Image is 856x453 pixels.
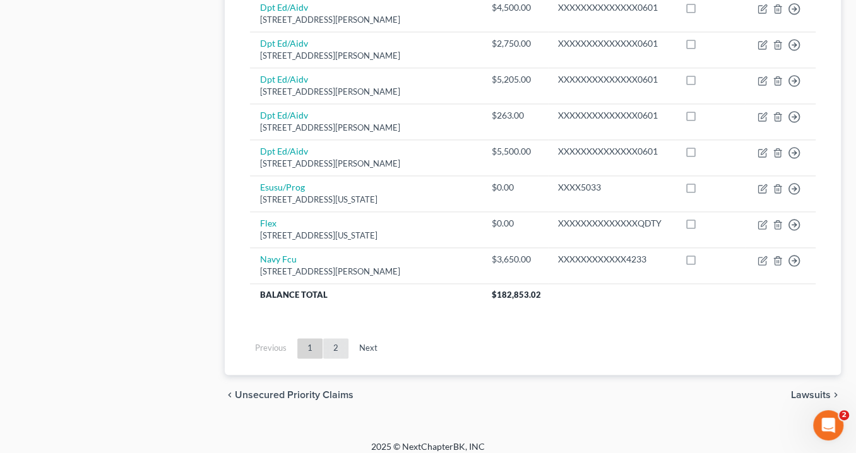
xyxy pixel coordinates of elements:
a: Esusu/Prog [260,182,305,192]
a: 2 [323,338,348,358]
div: [STREET_ADDRESS][PERSON_NAME] [260,50,472,62]
div: XXXXXXXXXXXXXX0601 [558,73,665,86]
div: $263.00 [492,109,538,122]
a: Dpt Ed/Aidv [260,146,308,156]
span: 2 [839,410,849,420]
div: [STREET_ADDRESS][US_STATE] [260,230,472,242]
iframe: Intercom live chat [813,410,843,440]
div: XXXXXXXXXXXXXX0601 [558,1,665,14]
div: $0.00 [492,181,538,194]
a: Dpt Ed/Aidv [260,2,308,13]
div: [STREET_ADDRESS][PERSON_NAME] [260,266,472,278]
div: XXXX5033 [558,181,665,194]
span: $182,853.02 [492,290,541,300]
button: Lawsuits chevron_right [791,390,841,400]
div: $2,750.00 [492,37,538,50]
a: Dpt Ed/Aidv [260,110,308,121]
a: Dpt Ed/Aidv [260,38,308,49]
div: XXXXXXXXXXXXXX0601 [558,109,665,122]
div: XXXXXXXXXXXXXXQDTY [558,217,665,230]
div: XXXXXXXXXXXXXX0601 [558,145,665,158]
div: [STREET_ADDRESS][PERSON_NAME] [260,158,472,170]
span: Unsecured Priority Claims [235,390,354,400]
a: Flex [260,218,276,228]
div: [STREET_ADDRESS][PERSON_NAME] [260,86,472,98]
i: chevron_left [225,390,235,400]
a: Dpt Ed/Aidv [260,74,308,85]
a: 1 [297,338,323,358]
button: chevron_left Unsecured Priority Claims [225,390,354,400]
div: $4,500.00 [492,1,538,14]
div: $5,205.00 [492,73,538,86]
div: XXXXXXXXXXXXXX0601 [558,37,665,50]
div: [STREET_ADDRESS][US_STATE] [260,194,472,206]
div: $5,500.00 [492,145,538,158]
i: chevron_right [831,390,841,400]
div: $3,650.00 [492,253,538,266]
a: Next [349,338,388,358]
div: [STREET_ADDRESS][PERSON_NAME] [260,122,472,134]
a: Navy Fcu [260,254,297,264]
div: XXXXXXXXXXXX4233 [558,253,665,266]
th: Balance Total [250,283,482,306]
div: $0.00 [492,217,538,230]
span: Lawsuits [791,390,831,400]
div: [STREET_ADDRESS][PERSON_NAME] [260,14,472,26]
